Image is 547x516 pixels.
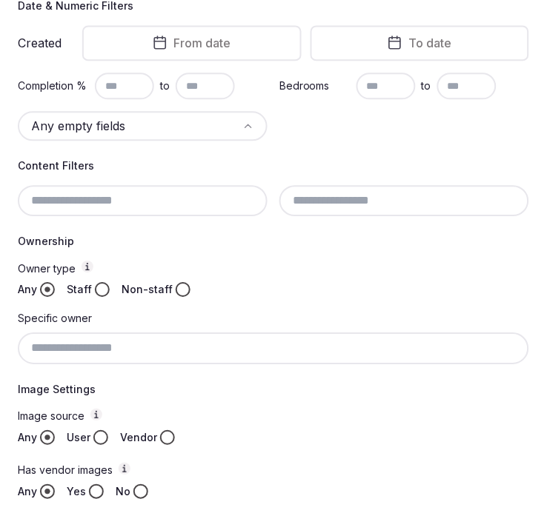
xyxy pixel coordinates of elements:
span: to [160,78,170,93]
label: Has vendor images [18,463,529,478]
label: Owner type [18,261,529,276]
label: Staff [67,282,92,297]
span: To date [408,36,451,50]
h4: Ownership [18,234,529,249]
label: Yes [67,484,86,499]
button: Owner type [82,261,93,272]
label: Specific owner [18,312,92,324]
span: From date [173,36,231,50]
button: From date [82,25,302,61]
label: Completion % [18,78,89,93]
label: Any [18,430,37,445]
h4: Image Settings [18,382,529,397]
label: Any [18,282,37,297]
label: User [67,430,90,445]
label: Created [18,37,62,49]
label: Non-staff [122,282,173,297]
button: Image source [90,409,102,420]
button: To date [311,25,530,61]
span: to [422,78,431,93]
label: No [116,484,130,499]
h4: Content Filters [18,158,529,173]
label: Bedrooms [279,78,351,93]
label: Image source [18,409,529,424]
button: Has vendor images [119,463,130,475]
label: Any [18,484,37,499]
label: Vendor [120,430,157,445]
